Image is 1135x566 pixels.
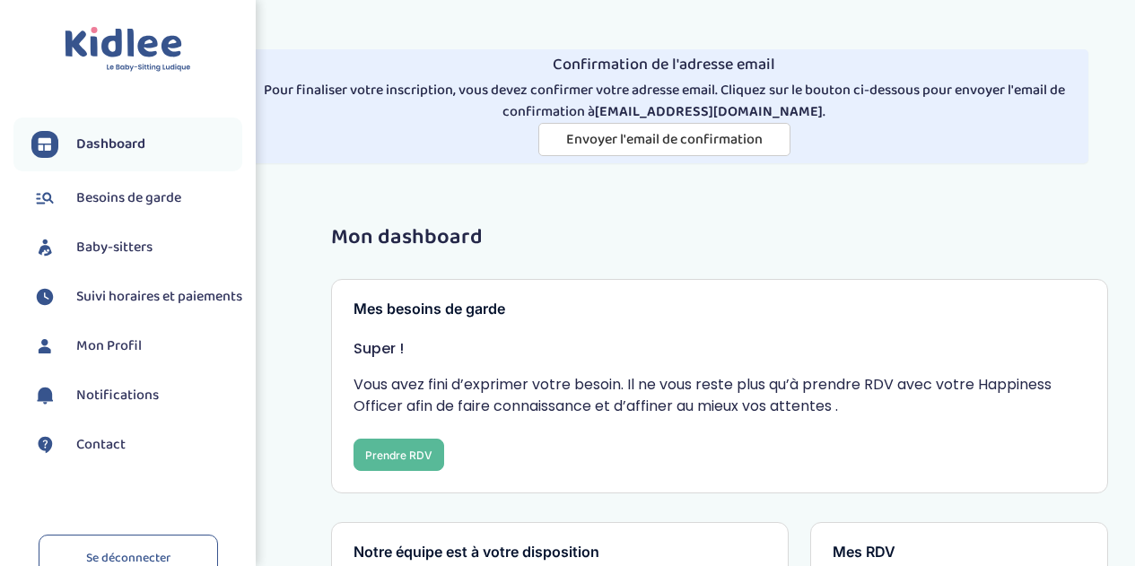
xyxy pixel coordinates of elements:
[31,185,58,212] img: besoin.svg
[31,382,58,409] img: notification.svg
[538,123,790,156] button: Envoyer l'email de confirmation
[354,338,1086,360] p: Super !
[31,283,242,310] a: Suivi horaires et paiements
[76,187,181,209] span: Besoins de garde
[31,431,242,458] a: Contact
[76,335,142,357] span: Mon Profil
[354,544,766,561] h3: Notre équipe est à votre disposition
[31,234,242,261] a: Baby-sitters
[354,374,1086,417] p: Vous avez fini d’exprimer votre besoin. Il ne vous reste plus qu’à prendre RDV avec votre Happine...
[76,434,126,456] span: Contact
[31,333,58,360] img: profil.svg
[566,128,763,151] span: Envoyer l'email de confirmation
[248,80,1080,123] p: Pour finaliser votre inscription, vous devez confirmer votre adresse email. Cliquez sur le bouton...
[354,301,1086,318] h3: Mes besoins de garde
[31,131,242,158] a: Dashboard
[76,385,159,406] span: Notifications
[76,134,145,155] span: Dashboard
[595,100,823,123] strong: [EMAIL_ADDRESS][DOMAIN_NAME]
[354,439,444,471] button: Prendre RDV
[31,382,242,409] a: Notifications
[31,234,58,261] img: babysitters.svg
[248,57,1080,74] h4: Confirmation de l'adresse email
[31,131,58,158] img: dashboard.svg
[31,333,242,360] a: Mon Profil
[65,27,191,73] img: logo.svg
[31,283,58,310] img: suivihoraire.svg
[31,185,242,212] a: Besoins de garde
[331,226,1108,249] h1: Mon dashboard
[833,544,1086,561] h3: Mes RDV
[76,237,153,258] span: Baby-sitters
[31,431,58,458] img: contact.svg
[76,286,242,308] span: Suivi horaires et paiements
